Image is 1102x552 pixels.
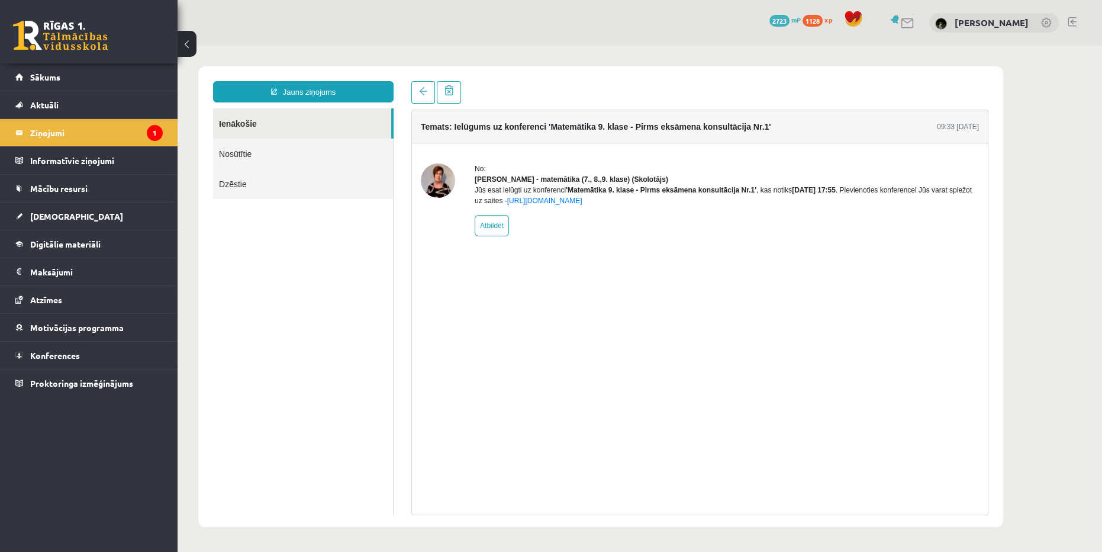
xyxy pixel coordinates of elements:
a: 1128 xp [803,15,838,24]
a: Maksājumi [15,258,163,285]
i: 1 [147,125,163,141]
span: 1128 [803,15,823,27]
a: Nosūtītie [36,93,215,123]
a: Atbildēt [297,169,331,191]
a: Ienākošie [36,63,214,93]
a: Mācību resursi [15,175,163,202]
h4: Temats: Ielūgums uz konferenci 'Matemātika 9. klase - Pirms eksāmena konsultācija Nr.1' [243,76,594,86]
span: [DEMOGRAPHIC_DATA] [30,211,123,222]
span: Proktoringa izmēģinājums [30,378,133,389]
div: 09:33 [DATE] [759,76,801,86]
span: Motivācijas programma [30,322,124,333]
div: No: [297,118,801,129]
span: Atzīmes [30,294,62,305]
a: [URL][DOMAIN_NAME] [330,151,405,159]
a: Jauns ziņojums [36,36,216,57]
a: [DEMOGRAPHIC_DATA] [15,203,163,230]
a: Atzīmes [15,286,163,313]
a: Digitālie materiāli [15,230,163,258]
legend: Maksājumi [30,258,163,285]
span: Sākums [30,72,60,82]
span: Digitālie materiāli [30,239,101,249]
span: xp [824,15,832,24]
img: Katrīna Arāja [935,18,947,30]
img: Irēna Roze - matemātika (7., 8.,9. klase) [243,118,278,152]
a: 2723 mP [769,15,801,24]
b: [DATE] 17:55 [614,140,658,149]
a: Rīgas 1. Tālmācības vidusskola [13,21,108,50]
a: Konferences [15,342,163,369]
a: Motivācijas programma [15,314,163,341]
a: Proktoringa izmēģinājums [15,370,163,397]
strong: [PERSON_NAME] - matemātika (7., 8.,9. klase) (Skolotājs) [297,130,491,138]
span: Mācību resursi [30,183,88,194]
span: Konferences [30,350,80,361]
a: Informatīvie ziņojumi [15,147,163,174]
a: Sākums [15,63,163,91]
span: 2723 [769,15,790,27]
b: 'Matemātika 9. klase - Pirms eksāmena konsultācija Nr.1' [388,140,579,149]
span: Aktuāli [30,100,59,110]
a: Aktuāli [15,91,163,118]
legend: Informatīvie ziņojumi [30,147,163,174]
div: Jūs esat ielūgti uz konferenci , kas notiks . Pievienoties konferencei Jūs varat spiežot uz saites - [297,139,801,161]
legend: Ziņojumi [30,119,163,146]
a: Ziņojumi1 [15,119,163,146]
a: Dzēstie [36,123,215,153]
span: mP [791,15,801,24]
a: [PERSON_NAME] [955,17,1029,28]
